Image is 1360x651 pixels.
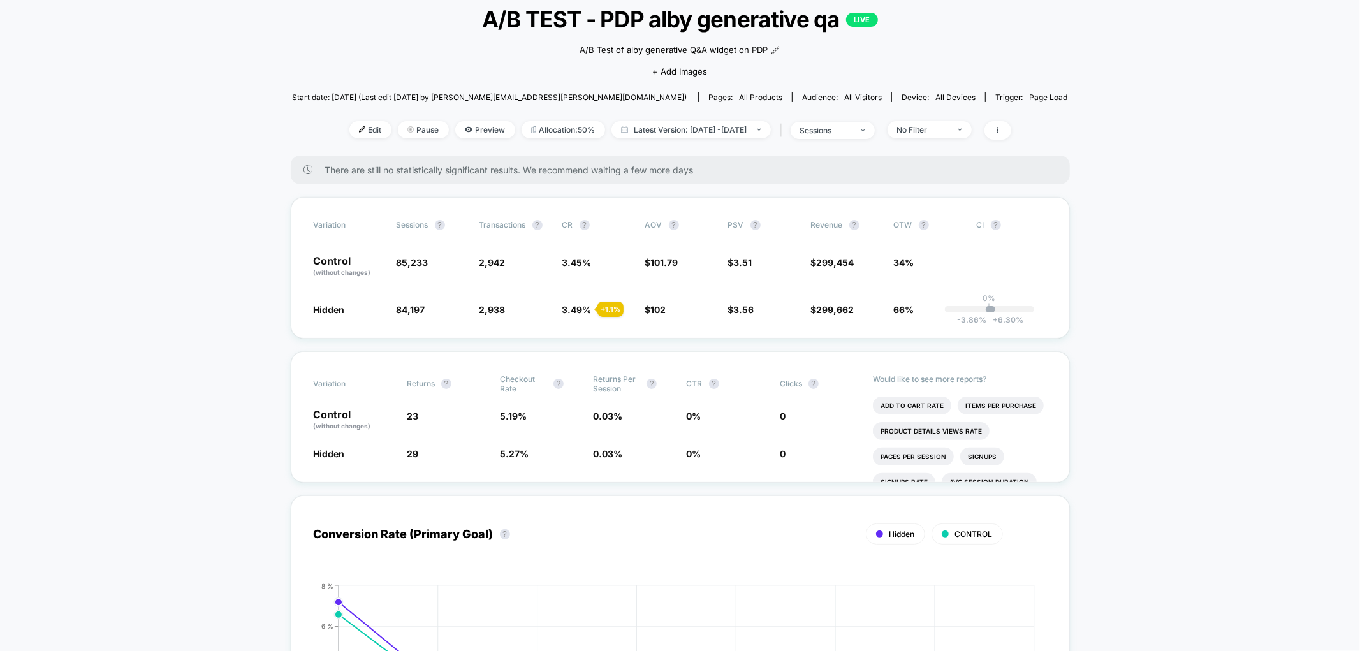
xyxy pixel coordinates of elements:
span: Edit [349,121,391,138]
span: 34% [894,257,914,268]
div: Audience: [802,92,882,102]
span: Pause [398,121,449,138]
p: LIVE [846,13,878,27]
span: 23 [407,411,418,421]
span: 101.79 [651,257,678,268]
span: --- [977,259,1047,277]
p: 0% [983,293,996,303]
span: 3.49 % [562,304,592,315]
span: all devices [935,92,976,102]
span: 0.03 % [593,448,622,459]
img: end [861,129,865,131]
span: Hidden [314,448,345,459]
img: end [407,126,414,133]
button: ? [849,220,859,230]
button: ? [553,379,564,389]
span: Page Load [1030,92,1068,102]
button: ? [647,379,657,389]
img: end [757,128,761,131]
span: 3.45 % [562,257,592,268]
div: + 1.1 % [597,302,624,317]
span: Variation [314,374,384,393]
span: | [777,121,791,140]
tspan: 8 % [321,582,333,589]
span: -3.86 % [958,315,987,325]
span: PSV [728,220,744,230]
div: sessions [800,126,851,135]
button: ? [435,220,445,230]
span: 0 [780,448,786,459]
p: Would like to see more reports? [873,374,1047,384]
span: All Visitors [844,92,882,102]
span: 102 [651,304,666,315]
button: ? [919,220,929,230]
span: Checkout Rate [500,374,547,393]
span: 299,454 [817,257,854,268]
button: ? [441,379,451,389]
span: 6.30 % [987,315,1024,325]
span: There are still no statistically significant results. We recommend waiting a few more days [325,165,1044,175]
span: CR [562,220,573,230]
div: Pages: [708,92,782,102]
button: ? [991,220,1001,230]
span: AOV [645,220,662,230]
span: Transactions [479,220,526,230]
span: 0 [780,411,786,421]
span: Returns Per Session [593,374,640,393]
span: Preview [455,121,515,138]
button: ? [500,529,510,539]
p: | [988,303,991,312]
span: 5.19 % [500,411,527,421]
span: 0.03 % [593,411,622,421]
span: Device: [891,92,985,102]
span: 0 % [687,411,701,421]
div: Trigger: [995,92,1068,102]
span: 3.51 [734,257,752,268]
img: rebalance [531,126,536,133]
button: ? [750,220,761,230]
li: Signups Rate [873,473,935,491]
span: 0 % [687,448,701,459]
span: + Add Images [652,66,707,77]
img: calendar [621,126,628,133]
span: Latest Version: [DATE] - [DATE] [611,121,771,138]
span: 3.56 [734,304,754,315]
button: ? [532,220,543,230]
span: Allocation: 50% [522,121,605,138]
span: 29 [407,448,418,459]
span: A/B TEST - PDP alby generative qa [331,6,1029,33]
span: $ [645,304,666,315]
tspan: 6 % [321,622,333,630]
span: 84,197 [397,304,425,315]
span: $ [811,257,854,268]
button: ? [580,220,590,230]
button: ? [808,379,819,389]
span: A/B Test of alby generative Q&A widget on PDP [580,44,768,57]
span: CI [977,220,1047,230]
span: 299,662 [817,304,854,315]
span: 2,942 [479,257,506,268]
li: Pages Per Session [873,448,954,465]
span: (without changes) [314,268,371,276]
span: + [993,315,998,325]
span: 5.27 % [500,448,529,459]
span: Start date: [DATE] (Last edit [DATE] by [PERSON_NAME][EMAIL_ADDRESS][PERSON_NAME][DOMAIN_NAME]) [292,92,687,102]
span: all products [739,92,782,102]
div: No Filter [897,125,948,135]
span: $ [728,304,754,315]
span: Revenue [811,220,843,230]
span: 2,938 [479,304,506,315]
span: OTW [894,220,964,230]
p: Control [314,256,384,277]
span: $ [645,257,678,268]
span: 85,233 [397,257,428,268]
span: $ [728,257,752,268]
span: CTR [687,379,703,388]
span: Hidden [889,529,915,539]
img: edit [359,126,365,133]
li: Signups [960,448,1004,465]
li: Product Details Views Rate [873,422,990,440]
span: Sessions [397,220,428,230]
span: $ [811,304,854,315]
span: Clicks [780,379,802,388]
